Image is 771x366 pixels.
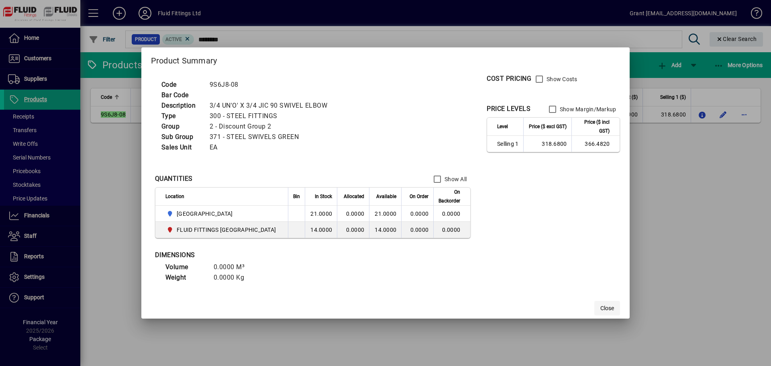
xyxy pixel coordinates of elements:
span: Price ($ excl GST) [529,122,567,131]
label: Show Margin/Markup [558,105,616,113]
span: [GEOGRAPHIC_DATA] [177,210,233,218]
span: In Stock [315,192,332,201]
div: PRICE LEVELS [487,104,530,114]
td: 0.0000 [337,206,369,222]
td: 371 - STEEL SWIVELS GREEN [206,132,337,142]
div: DIMENSIONS [155,250,356,260]
span: FLUID FITTINGS [GEOGRAPHIC_DATA] [177,226,276,234]
td: Type [157,111,206,121]
td: 21.0000 [369,206,401,222]
span: 0.0000 [410,211,429,217]
td: 0.0000 M³ [210,262,258,272]
td: Weight [161,272,210,283]
td: Group [157,121,206,132]
div: QUANTITIES [155,174,193,184]
td: 0.0000 [433,206,470,222]
span: 0.0000 [410,227,429,233]
td: Sub Group [157,132,206,142]
td: 3/4 UN'O' X 3/4 JIC 90 SWIVEL ELBOW [206,100,337,111]
td: 0.0000 [433,222,470,238]
td: Sales Unit [157,142,206,153]
td: Bar Code [157,90,206,100]
span: On Backorder [439,188,460,205]
span: Location [165,192,184,201]
span: FLUID FITTINGS CHRISTCHURCH [165,225,279,235]
td: Code [157,80,206,90]
span: Bin [293,192,300,201]
span: Allocated [344,192,364,201]
td: 318.6800 [523,136,571,152]
span: On Order [410,192,428,201]
div: COST PRICING [487,74,531,84]
span: AUCKLAND [165,209,279,219]
td: 14.0000 [369,222,401,238]
span: Available [376,192,396,201]
label: Show All [443,175,467,183]
label: Show Costs [545,75,577,83]
td: 0.0000 Kg [210,272,258,283]
td: 21.0000 [305,206,337,222]
td: EA [206,142,337,153]
h2: Product Summary [141,47,630,71]
span: Selling 1 [497,140,518,148]
td: Description [157,100,206,111]
td: 2 - Discount Group 2 [206,121,337,132]
td: 366.4820 [571,136,620,152]
td: 9S6J8-08 [206,80,337,90]
button: Close [594,301,620,315]
span: Level [497,122,508,131]
span: Price ($ incl GST) [577,118,610,135]
td: Volume [161,262,210,272]
td: 0.0000 [337,222,369,238]
td: 300 - STEEL FITTINGS [206,111,337,121]
span: Close [600,304,614,313]
td: 14.0000 [305,222,337,238]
